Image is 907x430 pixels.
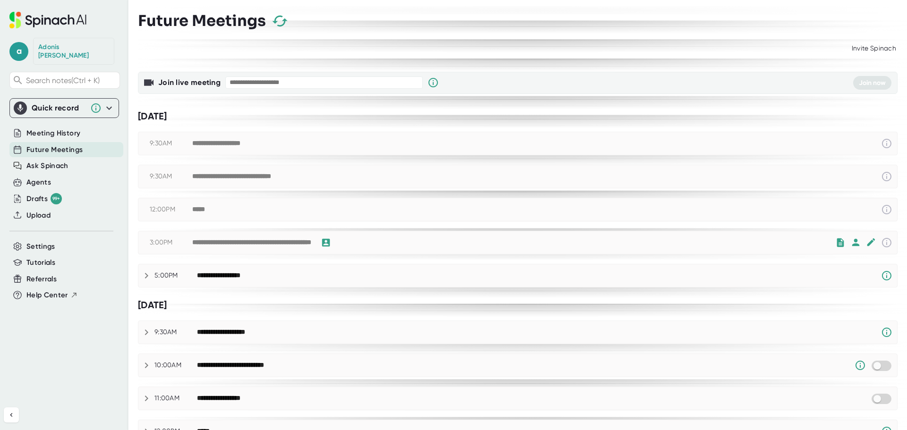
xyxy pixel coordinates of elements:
[26,160,68,171] button: Ask Spinach
[855,360,866,371] svg: Someone has manually disabled Spinach from this meeting.
[154,361,197,370] div: 10:00AM
[150,172,192,181] div: 9:30AM
[881,204,892,215] svg: This event has already passed
[26,177,51,188] button: Agents
[138,12,266,30] h3: Future Meetings
[881,327,892,338] svg: Spinach requires a video conference link.
[881,138,892,149] svg: This event has already passed
[26,290,78,301] button: Help Center
[150,238,192,247] div: 3:00PM
[881,270,892,281] svg: Spinach requires a video conference link.
[154,271,197,280] div: 5:00PM
[4,407,19,422] button: Collapse sidebar
[138,110,898,122] div: [DATE]
[9,42,28,61] span: a
[26,193,62,204] button: Drafts 99+
[26,274,57,285] button: Referrals
[26,193,62,204] div: Drafts
[154,328,197,337] div: 9:30AM
[26,257,55,268] button: Tutorials
[154,394,197,403] div: 11:00AM
[14,99,115,118] div: Quick record
[38,43,109,59] div: Adonis Thompson
[32,103,86,113] div: Quick record
[158,78,221,87] b: Join live meeting
[881,171,892,182] svg: This event has already passed
[881,237,892,248] svg: This event has already passed
[26,210,51,221] button: Upload
[150,139,192,148] div: 9:30AM
[850,40,898,58] div: Invite Spinach
[26,241,55,252] button: Settings
[26,128,80,139] button: Meeting History
[51,193,62,204] div: 99+
[138,299,898,311] div: [DATE]
[150,205,192,214] div: 12:00PM
[26,290,68,301] span: Help Center
[26,76,117,85] span: Search notes (Ctrl + K)
[859,79,886,87] span: Join now
[26,144,83,155] button: Future Meetings
[853,76,891,90] button: Join now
